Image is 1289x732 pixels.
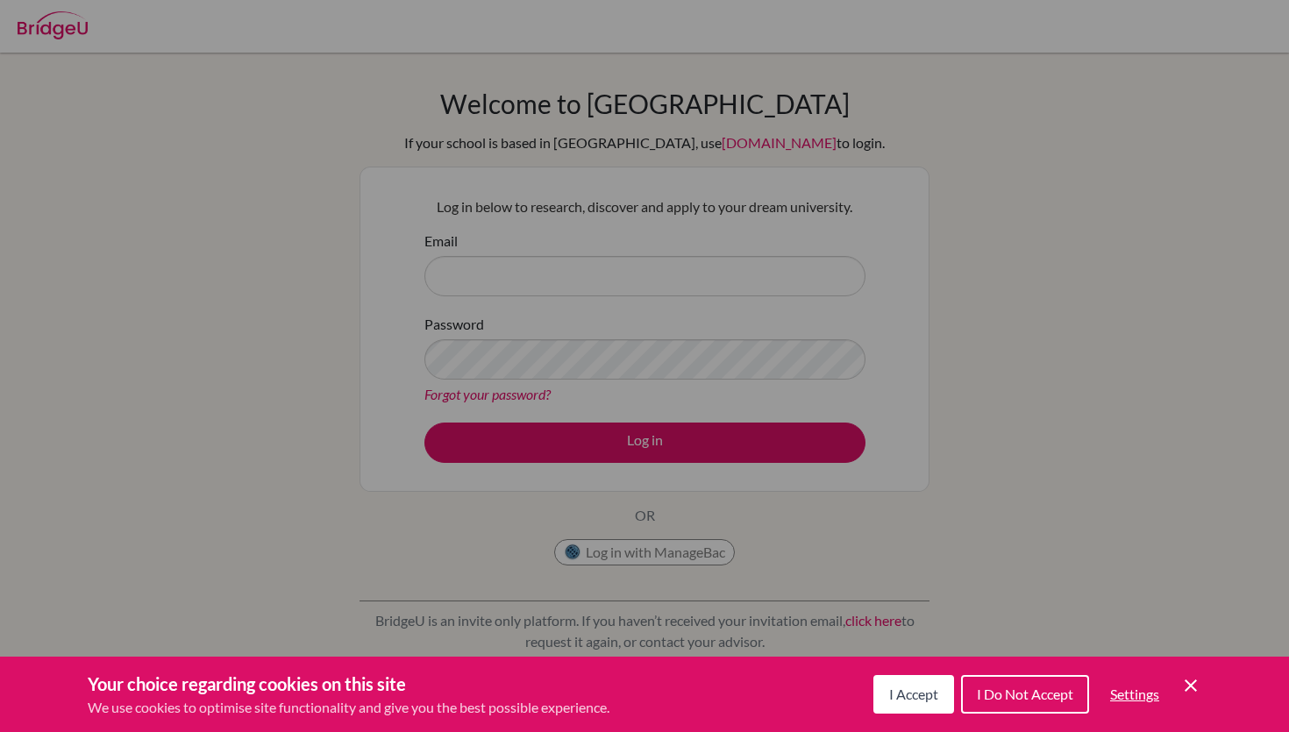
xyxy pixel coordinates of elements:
[1096,677,1173,712] button: Settings
[88,671,609,697] h3: Your choice regarding cookies on this site
[873,675,954,714] button: I Accept
[961,675,1089,714] button: I Do Not Accept
[1180,675,1201,696] button: Save and close
[88,697,609,718] p: We use cookies to optimise site functionality and give you the best possible experience.
[889,686,938,702] span: I Accept
[977,686,1073,702] span: I Do Not Accept
[1110,686,1159,702] span: Settings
